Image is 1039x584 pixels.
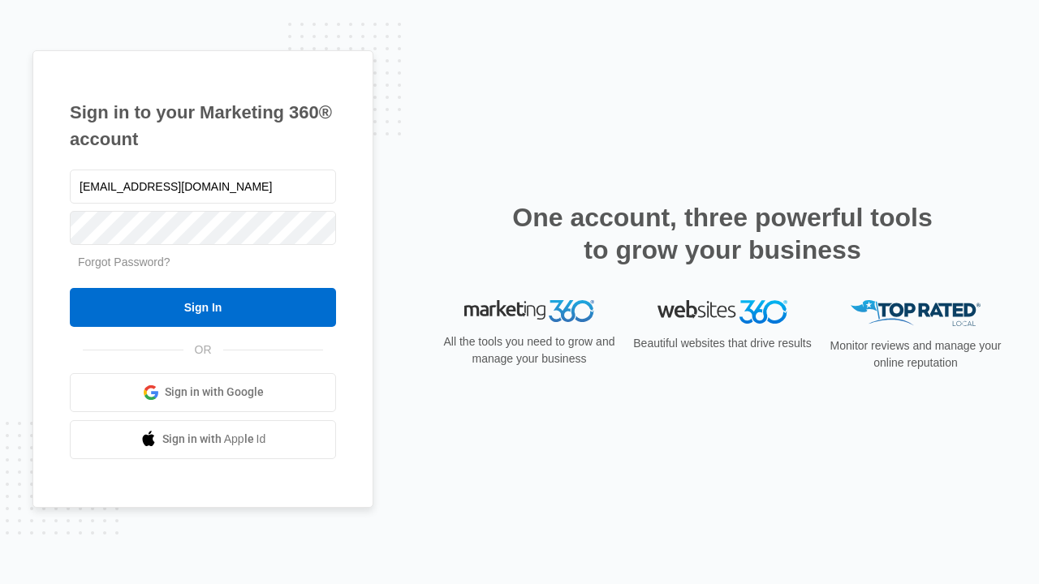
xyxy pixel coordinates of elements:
[183,341,223,359] span: OR
[162,431,266,448] span: Sign in with Apple Id
[78,255,170,268] a: Forgot Password?
[70,288,336,327] input: Sign In
[507,201,938,266] h2: One account, three powerful tools to grow your business
[438,333,620,367] p: All the tools you need to grow and manage your business
[851,300,981,327] img: Top Rated Local
[464,300,594,323] img: Marketing 360
[632,335,813,352] p: Beautiful websites that drive results
[70,99,336,152] h1: Sign in to your Marketing 360® account
[70,420,336,459] a: Sign in with Apple Id
[165,384,264,401] span: Sign in with Google
[657,300,787,324] img: Websites 360
[70,170,336,204] input: Email
[70,373,336,412] a: Sign in with Google
[825,337,1007,371] p: Monitor reviews and manage your online reputation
